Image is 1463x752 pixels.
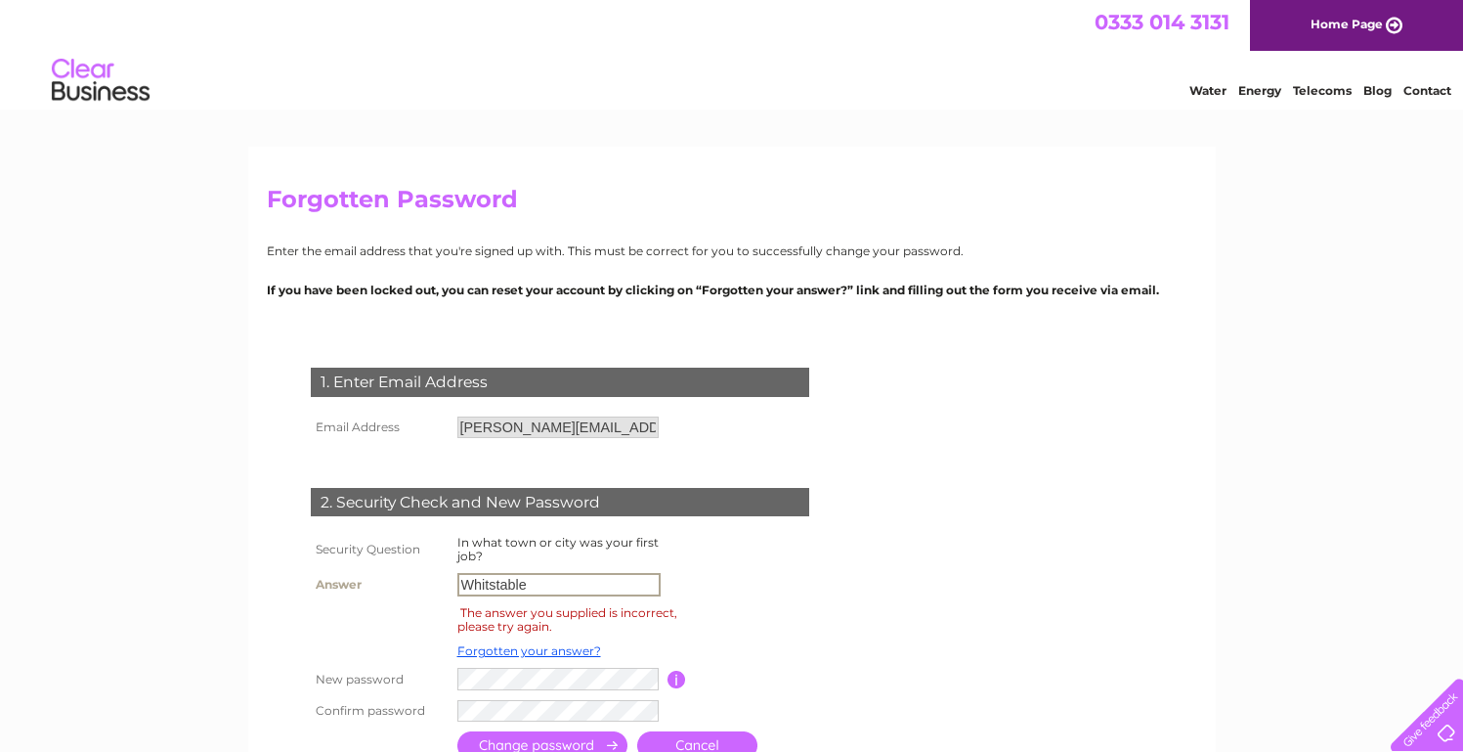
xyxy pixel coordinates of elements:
[1363,83,1392,98] a: Blog
[1238,83,1281,98] a: Energy
[457,602,677,637] div: The answer you supplied is incorrect, please try again.
[51,51,151,111] img: logo.png
[306,531,452,568] th: Security Question
[457,535,659,563] label: In what town or city was your first job?
[306,412,452,443] th: Email Address
[457,643,601,658] a: Forgotten your answer?
[306,568,452,601] th: Answer
[1189,83,1226,98] a: Water
[271,11,1194,95] div: Clear Business is a trading name of Verastar Limited (registered in [GEOGRAPHIC_DATA] No. 3667643...
[1095,10,1229,34] a: 0333 014 3131
[1403,83,1451,98] a: Contact
[1293,83,1352,98] a: Telecoms
[267,242,1197,260] p: Enter the email address that you're signed up with. This must be correct for you to successfully ...
[311,368,809,397] div: 1. Enter Email Address
[311,488,809,517] div: 2. Security Check and New Password
[306,695,452,728] th: Confirm password
[267,281,1197,299] p: If you have been locked out, you can reset your account by clicking on “Forgotten your answer?” l...
[267,186,1197,223] h2: Forgotten Password
[667,671,686,688] input: Information
[306,663,452,695] th: New password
